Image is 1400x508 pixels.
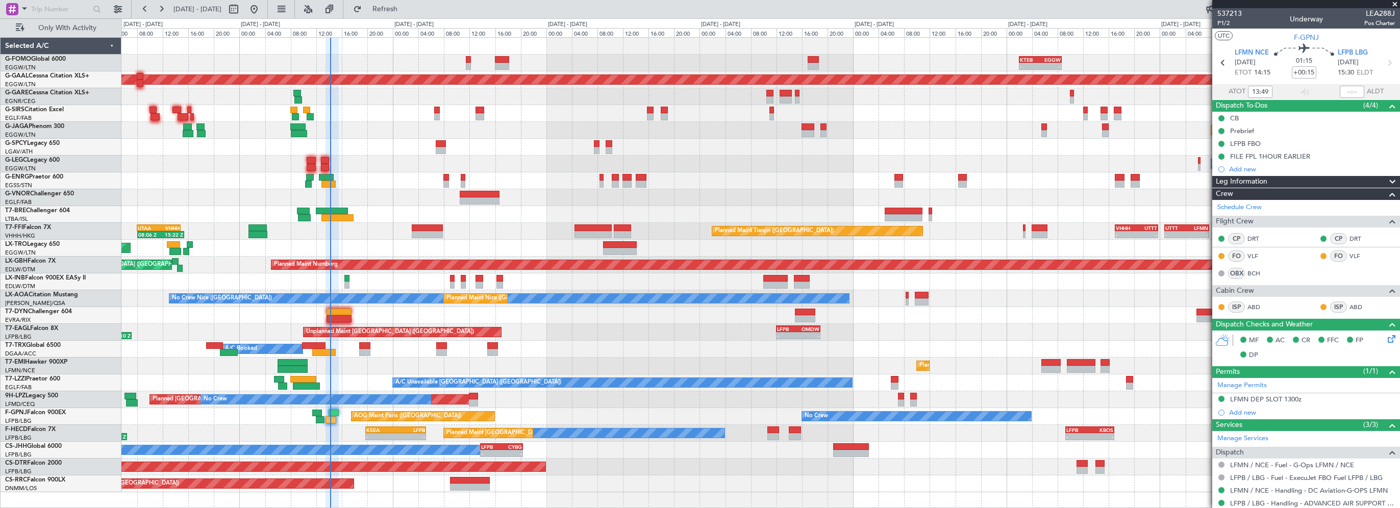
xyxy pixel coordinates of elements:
div: - [777,333,798,339]
a: LX-GBHFalcon 7X [5,258,56,264]
span: G-LEGC [5,157,27,163]
div: [DATE] - [DATE] [394,20,434,29]
span: CS-RRC [5,477,27,483]
span: ELDT [1357,68,1373,78]
div: 20:00 [1134,28,1160,37]
div: LFPB [777,326,798,332]
span: (1/1) [1363,366,1378,376]
a: 9H-LPZLegacy 500 [5,393,58,399]
div: - [1187,232,1208,238]
div: LFPB FBO [1230,139,1261,148]
span: P1/2 [1217,19,1242,28]
div: Planned Maint Nice ([GEOGRAPHIC_DATA]) [446,291,560,306]
span: Permits [1216,366,1240,378]
a: VLF [1349,251,1372,261]
a: LX-TROLegacy 650 [5,241,60,247]
span: (3/3) [1363,419,1378,430]
a: LFPB/LBG [5,468,32,475]
a: EGGW/LTN [5,249,36,257]
div: 08:00 [444,28,469,37]
div: [DATE] - [DATE] [241,20,280,29]
div: - [481,450,502,456]
a: G-SPCYLegacy 650 [5,140,60,146]
div: KTEB [1020,57,1040,63]
a: LGAV/ATH [5,148,33,156]
div: 20:00 [828,28,853,37]
div: Planned Maint Tianjin ([GEOGRAPHIC_DATA]) [715,223,834,239]
div: CYBG [502,444,522,450]
div: [DATE] - [DATE] [1008,20,1047,29]
div: 04:00 [726,28,751,37]
span: Services [1216,419,1242,431]
div: LFPB [481,444,502,450]
a: EGGW/LTN [5,64,36,71]
div: 04:00 [265,28,291,37]
span: 15:30 [1338,68,1354,78]
a: [PERSON_NAME]/QSA [5,299,65,307]
div: 20:00 [214,28,239,37]
span: DP [1249,350,1258,361]
a: T7-TRXGlobal 6500 [5,342,61,348]
a: LFPB/LBG [5,451,32,459]
div: 16:00 [956,28,981,37]
span: T7-DYN [5,309,28,315]
a: G-FOMOGlobal 6000 [5,56,66,62]
a: EGLF/FAB [5,384,32,391]
span: [DATE] [1338,58,1359,68]
div: CP [1330,233,1347,244]
div: FO [1330,250,1347,262]
span: 537213 [1217,8,1242,19]
span: G-FOMO [5,56,31,62]
span: CS-DTR [5,460,27,466]
span: FFC [1327,336,1339,346]
a: LTBA/ISL [5,215,28,223]
div: 12:00 [930,28,955,37]
div: KBOS [1090,427,1113,433]
a: ABD [1349,302,1372,312]
span: Dispatch Checks and Weather [1216,319,1313,331]
span: F-HECD [5,426,28,433]
div: No Crew Nice ([GEOGRAPHIC_DATA]) [172,291,272,306]
div: No Crew [805,409,828,424]
a: ABD [1247,302,1270,312]
button: Only With Activity [11,20,111,36]
a: LFPB/LBG [5,417,32,425]
div: ISP [1228,301,1245,313]
div: UTAA [138,225,159,231]
span: Pos Charter [1364,19,1395,28]
div: VHHH [1116,225,1137,231]
a: T7-BREChallenger 604 [5,208,70,214]
a: LFPB / LBG - Fuel - ExecuJet FBO Fuel LFPB / LBG [1230,473,1383,482]
span: G-SIRS [5,107,24,113]
input: --:-- [1340,86,1364,98]
span: G-SPCY [5,140,27,146]
span: FP [1356,336,1363,346]
div: 08:00 [1058,28,1083,37]
span: 9H-LPZ [5,393,26,399]
a: Schedule Crew [1217,202,1262,213]
div: 08:00 [137,28,163,37]
span: T7-EAGL [5,325,30,332]
div: 08:00 [751,28,777,37]
div: 16:00 [1109,28,1134,37]
a: LFMN / NCE - Handling - DC Aviation-G-OPS LFMN [1230,486,1388,495]
span: T7-FFI [5,224,23,231]
span: MF [1249,336,1259,346]
div: 20:00 [981,28,1007,37]
div: [DATE] - [DATE] [855,20,894,29]
div: 20:00 [521,28,546,37]
span: T7-EMI [5,359,25,365]
div: Unplanned Maint [GEOGRAPHIC_DATA] ([GEOGRAPHIC_DATA]) [306,324,474,340]
div: 08:00 [597,28,623,37]
button: UTC [1215,31,1233,40]
a: CS-DTRFalcon 2000 [5,460,62,466]
div: - [1040,63,1061,69]
a: CS-RRCFalcon 900LX [5,477,65,483]
a: G-ENRGPraetor 600 [5,174,63,180]
span: ALDT [1367,87,1384,97]
a: Manage Permits [1217,380,1267,391]
div: 15:22 Z [161,232,183,238]
span: G-ENRG [5,174,29,180]
span: LEA288J [1364,8,1395,19]
a: DNMM/LOS [5,485,37,492]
